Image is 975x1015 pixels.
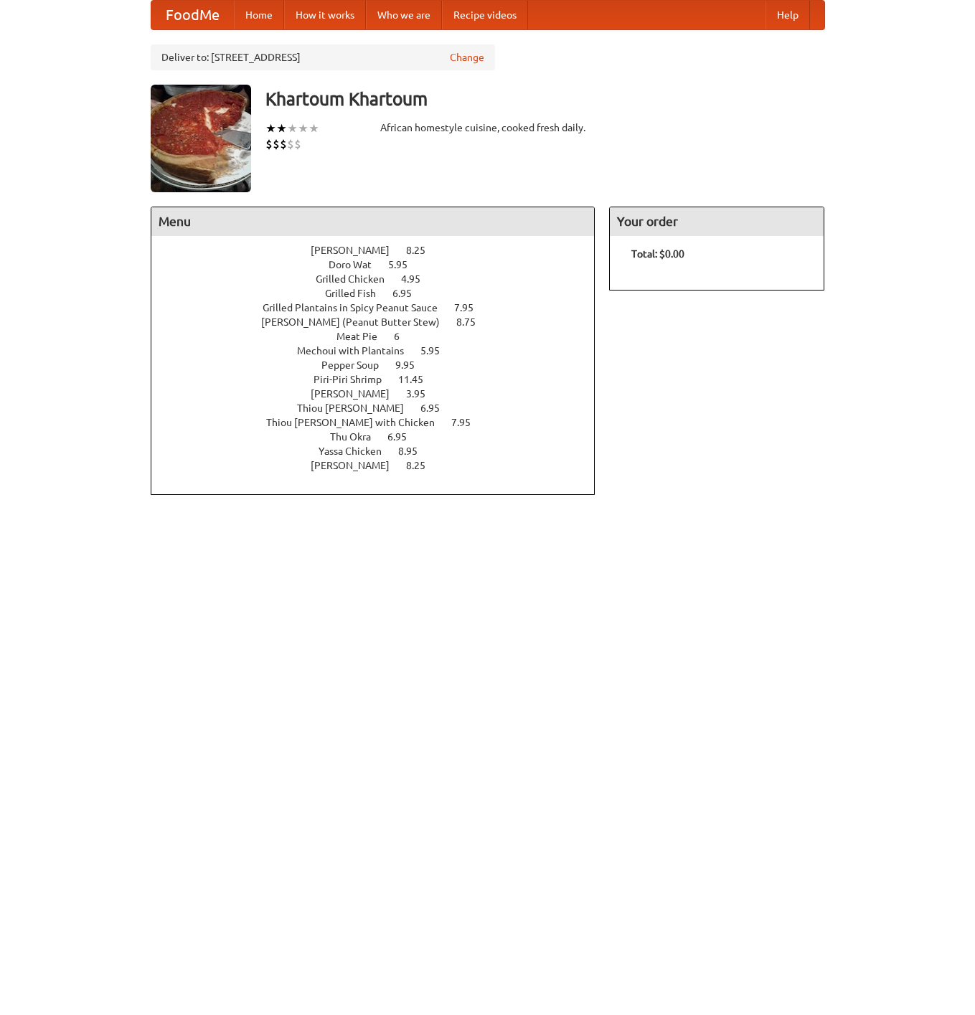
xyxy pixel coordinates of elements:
a: FoodMe [151,1,234,29]
span: 4.95 [401,273,435,285]
span: Grilled Fish [325,288,390,299]
span: 9.95 [395,359,429,371]
a: Change [450,50,484,65]
li: ★ [287,121,298,136]
span: Mechoui with Plantains [297,345,418,357]
span: 6.95 [420,402,454,414]
a: [PERSON_NAME] 8.25 [311,460,452,471]
span: 6.95 [392,288,426,299]
span: [PERSON_NAME] [311,245,404,256]
a: [PERSON_NAME] (Peanut Butter Stew) 8.75 [261,316,502,328]
a: Meat Pie 6 [336,331,426,342]
span: 6.95 [387,431,421,443]
span: 7.95 [451,417,485,428]
li: ★ [308,121,319,136]
a: Mechoui with Plantains 5.95 [297,345,466,357]
a: Grilled Fish 6.95 [325,288,438,299]
span: Grilled Plantains in Spicy Peanut Sauce [263,302,452,313]
span: 8.25 [406,245,440,256]
span: 8.25 [406,460,440,471]
a: Grilled Plantains in Spicy Peanut Sauce 7.95 [263,302,500,313]
a: Who we are [366,1,442,29]
img: angular.jpg [151,85,251,192]
span: Piri-Piri Shrimp [314,374,396,385]
a: Thiou [PERSON_NAME] 6.95 [297,402,466,414]
span: 6 [394,331,414,342]
li: $ [287,136,294,152]
a: Thiou [PERSON_NAME] with Chicken 7.95 [266,417,497,428]
li: ★ [298,121,308,136]
a: Yassa Chicken 8.95 [319,445,444,457]
h4: Your order [610,207,824,236]
div: Deliver to: [STREET_ADDRESS] [151,44,495,70]
b: Total: $0.00 [631,248,684,260]
li: $ [280,136,287,152]
a: How it works [284,1,366,29]
span: 3.95 [406,388,440,400]
span: Yassa Chicken [319,445,396,457]
span: 11.45 [398,374,438,385]
div: African homestyle cuisine, cooked fresh daily. [380,121,595,135]
li: ★ [265,121,276,136]
span: 8.75 [456,316,490,328]
a: Thu Okra 6.95 [330,431,433,443]
span: Thiou [PERSON_NAME] [297,402,418,414]
span: [PERSON_NAME] [311,460,404,471]
a: Doro Wat 5.95 [329,259,434,270]
a: [PERSON_NAME] 8.25 [311,245,452,256]
a: Home [234,1,284,29]
span: Thu Okra [330,431,385,443]
li: $ [265,136,273,152]
span: [PERSON_NAME] [311,388,404,400]
a: Pepper Soup 9.95 [321,359,441,371]
a: Help [766,1,810,29]
li: $ [273,136,280,152]
h3: Khartoum Khartoum [265,85,825,113]
span: 5.95 [388,259,422,270]
span: Doro Wat [329,259,386,270]
span: 8.95 [398,445,432,457]
span: 5.95 [420,345,454,357]
li: $ [294,136,301,152]
span: Grilled Chicken [316,273,399,285]
a: [PERSON_NAME] 3.95 [311,388,452,400]
h4: Menu [151,207,595,236]
li: ★ [276,121,287,136]
span: 7.95 [454,302,488,313]
span: Thiou [PERSON_NAME] with Chicken [266,417,449,428]
span: [PERSON_NAME] (Peanut Butter Stew) [261,316,454,328]
a: Piri-Piri Shrimp 11.45 [314,374,450,385]
a: Recipe videos [442,1,528,29]
span: Meat Pie [336,331,392,342]
span: Pepper Soup [321,359,393,371]
a: Grilled Chicken 4.95 [316,273,447,285]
